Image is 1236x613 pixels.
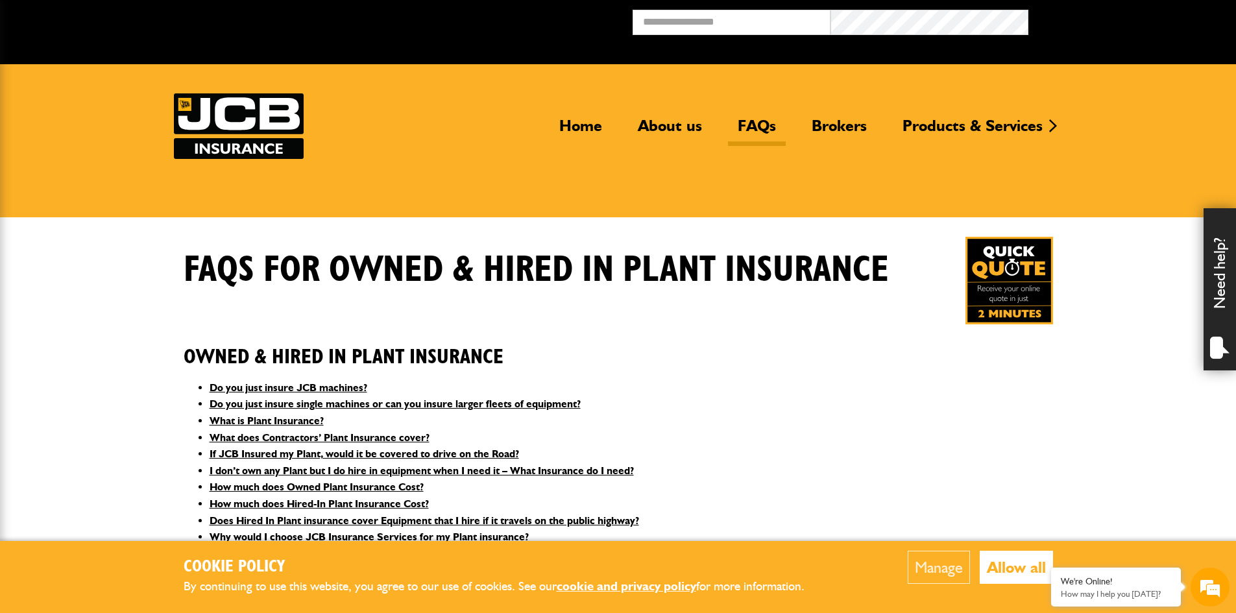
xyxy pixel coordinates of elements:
button: Manage [908,551,970,584]
div: Need help? [1204,208,1236,370]
img: Quick Quote [965,237,1053,324]
a: How much does Hired-In Plant Insurance Cost? [210,498,429,510]
a: Brokers [802,116,877,146]
a: Why would I choose JCB Insurance Services for my Plant insurance? [210,531,529,543]
h1: FAQS for Owned & Hired In Plant Insurance [184,248,889,292]
a: What does Contractors’ Plant Insurance cover? [210,431,430,444]
p: By continuing to use this website, you agree to our use of cookies. See our for more information. [184,577,826,597]
h2: Owned & Hired In Plant Insurance [184,325,1053,369]
img: JCB Insurance Services logo [174,93,304,159]
p: How may I help you today? [1061,589,1171,599]
a: Does Hired In Plant insurance cover Equipment that I hire if it travels on the public highway? [210,514,639,527]
a: I don’t own any Plant but I do hire in equipment when I need it – What Insurance do I need? [210,464,634,477]
a: Do you just insure JCB machines? [210,381,367,394]
a: Do you just insure single machines or can you insure larger fleets of equipment? [210,398,581,410]
a: Products & Services [893,116,1052,146]
a: How much does Owned Plant Insurance Cost? [210,481,424,493]
div: We're Online! [1061,576,1171,587]
a: cookie and privacy policy [557,579,696,594]
button: Broker Login [1028,10,1226,30]
a: JCB Insurance Services [174,93,304,159]
a: If JCB Insured my Plant, would it be covered to drive on the Road? [210,448,519,460]
a: FAQs [728,116,786,146]
button: Allow all [980,551,1053,584]
h2: Cookie Policy [184,557,826,577]
a: About us [628,116,712,146]
a: Home [550,116,612,146]
a: What is Plant Insurance? [210,415,324,427]
a: Get your insurance quote in just 2-minutes [965,237,1053,324]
